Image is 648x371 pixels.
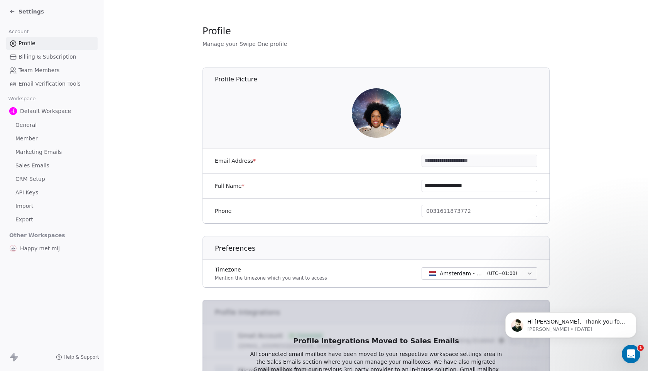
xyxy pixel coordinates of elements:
div: You’ll get replies here and in your email: ✉️ [12,87,120,117]
span: ( UTC+01:00 ) [487,270,517,277]
span: 1 [638,345,644,351]
button: go back [5,3,20,18]
div: hello, how can i change my emailaddress? both for my account as well as what my clients see? [34,49,142,72]
textarea: Message… [7,236,148,250]
span: Manage your Swipe One profile [202,41,287,47]
img: Profile image for Fin [22,4,34,17]
div: Our usual reply time 🕒 [12,121,120,136]
label: Email Address [215,157,256,165]
h1: Preferences [215,244,550,253]
span: Happy met mij [20,245,60,252]
a: CRM Setup [6,173,98,185]
span: General [15,121,37,129]
a: Member [6,132,98,145]
a: Export [6,213,98,226]
div: Fin • 5m ago [12,142,42,147]
button: Amsterdam - CET(UTC+01:00) [422,267,537,280]
span: Export [15,216,33,224]
a: Sales Emails [6,159,98,172]
a: Email Verification Tools [6,78,98,90]
span: Settings [19,8,44,15]
span: Default Workspace [20,107,71,115]
b: 1 day [19,129,35,135]
img: Logo%20Happy%20met%20mij%20(1).png [9,245,17,252]
div: hello, how can i change my emailaddress? both for my account as well as what my clients see? [28,44,148,76]
button: Upload attachment [37,253,43,259]
div: Close [135,3,149,17]
a: Import [6,200,98,212]
span: Profile [19,39,35,47]
div: Aisha says… [6,44,148,83]
button: Gif picker [24,253,30,259]
a: Billing & Subscription [6,51,98,63]
span: Team Members [19,66,59,74]
iframe: Intercom live chat [622,345,640,363]
span: Sales Emails [15,162,49,170]
label: Phone [215,207,231,215]
span: Member [15,135,38,143]
h1: Profile Picture [215,75,550,84]
span: Amsterdam - CET [440,270,484,277]
span: Account [5,26,32,37]
img: Aisha.png [352,88,401,138]
span: Workspace [5,93,39,105]
div: You’ll get replies here and in your email:✉️[EMAIL_ADDRESS][DOMAIN_NAME]Our usual reply time🕒1 da... [6,83,127,141]
span: Billing & Subscription [19,53,76,61]
span: API Keys [15,189,38,197]
a: Settings [9,8,44,15]
a: Team Members [6,64,98,77]
span: Help & Support [64,354,99,360]
span: Profile [202,25,231,37]
span: CRM Setup [15,175,45,183]
span: 0031611873772 [426,207,471,215]
h1: Profile Integrations Moved to Sales Emails [250,336,503,346]
a: Help & Support [56,354,99,360]
span: Email Verification Tools [19,80,81,88]
p: Mention the timezone which you want to access [215,275,327,281]
span: Import [15,202,33,210]
img: Logo%20Aisha%202%20(1).png [9,107,17,115]
span: Other Workspaces [6,229,68,241]
span: Marketing Emails [15,148,62,156]
iframe: Intercom notifications message [494,296,648,350]
a: API Keys [6,186,98,199]
button: 0031611873772 [422,205,537,217]
label: Timezone [215,266,327,273]
button: Send a message… [132,250,145,262]
b: [EMAIL_ADDRESS][DOMAIN_NAME] [12,103,74,116]
a: Marketing Emails [6,146,98,159]
div: Fin says… [6,83,148,158]
a: Profile [6,37,98,50]
button: Home [121,3,135,18]
button: Emoji picker [12,253,18,259]
h1: Fin [37,7,47,13]
label: Full Name [215,182,245,190]
a: General [6,119,98,132]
